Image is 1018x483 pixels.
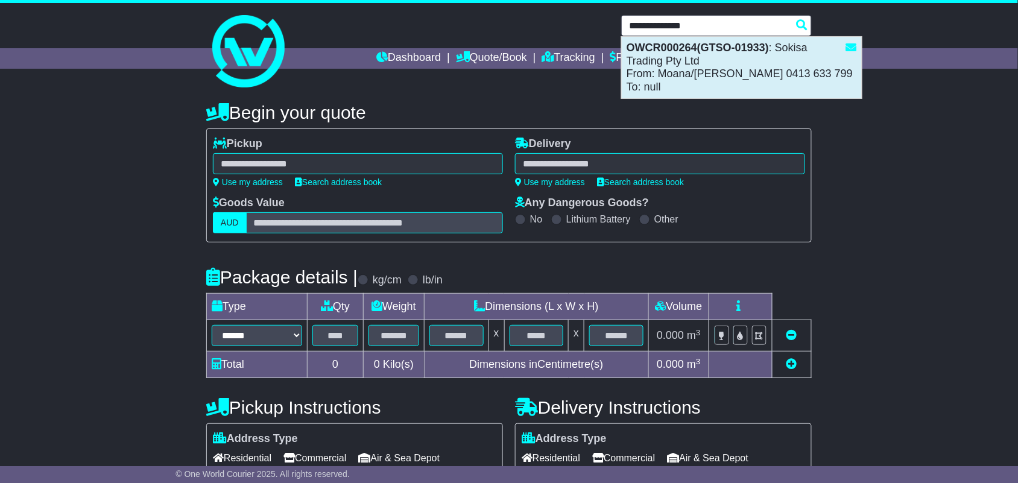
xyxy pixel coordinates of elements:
h4: Delivery Instructions [515,397,812,417]
sup: 3 [696,357,701,366]
td: Kilo(s) [364,352,425,378]
span: 0.000 [657,358,684,370]
a: Tracking [542,48,595,69]
label: Address Type [522,432,607,446]
label: Any Dangerous Goods? [515,197,649,210]
td: Volume [648,294,709,320]
h4: Begin your quote [206,103,812,122]
sup: 3 [696,328,701,337]
td: x [488,320,504,352]
label: Delivery [515,137,571,151]
a: Search address book [597,177,684,187]
label: No [530,213,542,225]
h4: Pickup Instructions [206,397,503,417]
div: : Sokisa Trading Pty Ltd From: Moana/[PERSON_NAME] 0413 633 799 To: null [622,37,862,98]
span: Residential [213,449,271,467]
label: Goods Value [213,197,285,210]
td: Dimensions (L x W x H) [424,294,648,320]
span: Commercial [592,449,655,467]
span: Residential [522,449,580,467]
a: Quote/Book [456,48,527,69]
span: m [687,329,701,341]
span: Air & Sea Depot [668,449,749,467]
a: Search address book [295,177,382,187]
td: x [569,320,584,352]
span: Commercial [283,449,346,467]
label: Pickup [213,137,262,151]
td: Weight [364,294,425,320]
td: Qty [308,294,364,320]
td: Total [207,352,308,378]
label: Other [654,213,678,225]
td: Dimensions in Centimetre(s) [424,352,648,378]
a: Remove this item [786,329,797,341]
span: 0 [374,358,380,370]
span: m [687,358,701,370]
label: Address Type [213,432,298,446]
label: AUD [213,212,247,233]
span: © One World Courier 2025. All rights reserved. [175,469,350,479]
label: lb/in [423,274,443,287]
a: Add new item [786,358,797,370]
label: Lithium Battery [566,213,631,225]
a: Use my address [515,177,585,187]
label: kg/cm [373,274,402,287]
span: 0.000 [657,329,684,341]
strong: OWCR000264(GTSO-01933) [627,42,769,54]
a: Use my address [213,177,283,187]
a: Financials [610,48,665,69]
td: 0 [308,352,364,378]
td: Type [207,294,308,320]
h4: Package details | [206,267,358,287]
a: Dashboard [376,48,441,69]
span: Air & Sea Depot [359,449,440,467]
